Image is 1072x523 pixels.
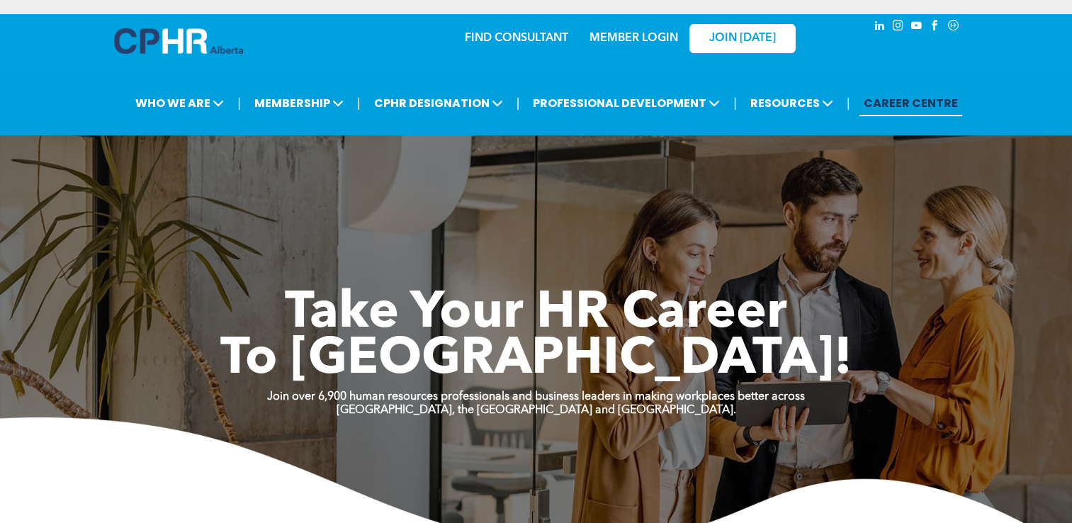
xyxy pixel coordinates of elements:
li: | [847,89,850,118]
a: MEMBER LOGIN [589,33,678,44]
span: To [GEOGRAPHIC_DATA]! [220,334,852,386]
li: | [517,89,520,118]
a: facebook [927,18,943,37]
span: Take Your HR Career [285,288,787,339]
strong: Join over 6,900 human resources professionals and business leaders in making workplaces better ac... [267,391,805,403]
a: CAREER CENTRE [859,90,962,116]
li: | [357,89,361,118]
img: A blue and white logo for cp alberta [114,28,243,54]
a: youtube [909,18,925,37]
span: WHO WE ARE [131,90,228,116]
span: RESOURCES [746,90,837,116]
span: MEMBERSHIP [250,90,348,116]
a: JOIN [DATE] [689,24,796,53]
li: | [237,89,241,118]
a: instagram [891,18,906,37]
a: FIND CONSULTANT [465,33,568,44]
a: Social network [946,18,961,37]
li: | [733,89,737,118]
a: linkedin [872,18,888,37]
span: PROFESSIONAL DEVELOPMENT [529,90,724,116]
span: JOIN [DATE] [709,32,776,45]
strong: [GEOGRAPHIC_DATA], the [GEOGRAPHIC_DATA] and [GEOGRAPHIC_DATA]. [337,405,736,416]
span: CPHR DESIGNATION [370,90,507,116]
